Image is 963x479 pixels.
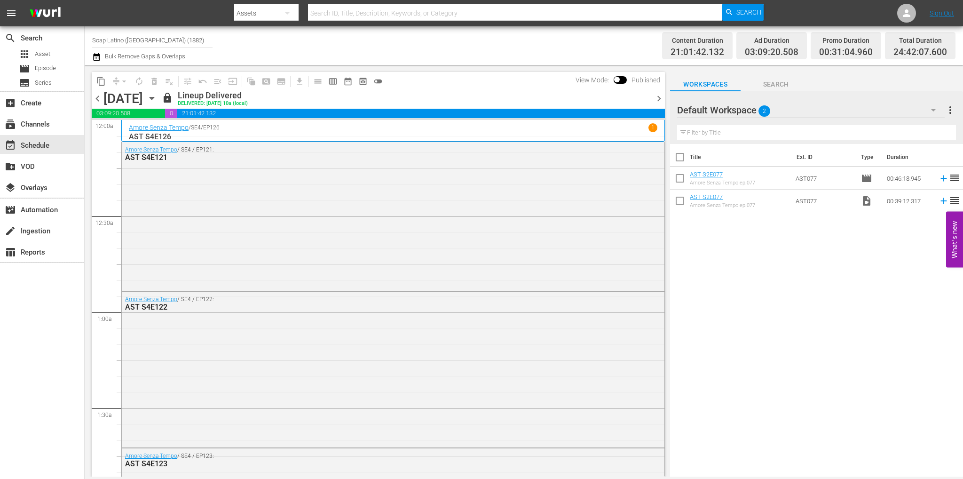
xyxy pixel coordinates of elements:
[23,2,68,24] img: ans4CAIJ8jUAAAAAAAAAAAAAAAAAAAAAAAAgQb4GAAAAAAAAAAAAAAAAAAAAAAAAJMjXAAAAAAAAAAAAAAAAAAAAAAAAgAT5G...
[939,173,949,184] svg: Add to Schedule
[5,140,16,151] span: Schedule
[571,76,614,84] span: View Mode:
[5,204,16,216] span: Automation
[125,453,177,459] a: Amore Senza Tempo
[132,74,147,89] span: Loop Content
[259,74,274,89] span: Create Search Block
[96,77,106,86] span: content_copy
[819,47,873,58] span: 00:31:04.960
[677,97,945,123] div: Default Workspace
[855,144,881,170] th: Type
[893,34,947,47] div: Total Duration
[35,64,56,73] span: Episode
[5,247,16,258] span: Reports
[5,225,16,237] span: Ingestion
[690,180,755,186] div: Amore Senza Tempo ep.077
[861,173,872,184] span: Episode
[371,74,386,89] span: 24 hours Lineup View is OFF
[614,76,620,83] span: Toggle to switch from Published to Draft view.
[325,74,340,89] span: Week Calendar View
[930,9,954,17] a: Sign Out
[939,196,949,206] svg: Add to Schedule
[340,74,355,89] span: Month Calendar View
[195,74,210,89] span: Revert to Primary Episode
[5,97,16,109] span: Create
[125,453,609,468] div: / SE4 / EP123:
[210,74,225,89] span: Fill episodes with ad slates
[92,109,165,118] span: 03:09:20.508
[819,34,873,47] div: Promo Duration
[125,153,609,162] div: AST S4E121
[690,202,755,208] div: Amore Senza Tempo ep.077
[225,74,240,89] span: Update Metadata from Key Asset
[177,72,195,90] span: Customize Events
[722,4,764,21] button: Search
[129,124,189,131] a: Amore Senza Tempo
[893,47,947,58] span: 24:42:07.600
[5,32,16,44] span: Search
[373,77,383,86] span: toggle_off
[125,459,609,468] div: AST S4E123
[671,47,724,58] span: 21:01:42.132
[35,78,52,88] span: Series
[129,132,657,141] p: AST S4E126
[745,34,798,47] div: Ad Duration
[177,109,665,118] span: 21:01:42.132
[690,171,723,178] a: AST S2E077
[103,53,185,60] span: Bulk Remove Gaps & Overlaps
[274,74,289,89] span: Create Series Block
[883,167,935,190] td: 00:46:18.945
[861,195,872,207] span: Video
[358,77,368,86] span: preview_outlined
[949,172,960,184] span: reorder
[627,76,665,84] span: Published
[125,296,609,311] div: / SE4 / EP122:
[35,49,50,59] span: Asset
[343,77,353,86] span: date_range_outlined
[690,144,790,170] th: Title
[125,296,177,303] a: Amore Senza Tempo
[125,146,609,162] div: / SE4 / EP121:
[5,182,16,193] span: Overlays
[690,193,723,200] a: AST S2E077
[671,34,724,47] div: Content Duration
[946,212,963,268] button: Open Feedback Widget
[651,124,655,131] p: 1
[328,77,338,86] span: calendar_view_week_outlined
[189,124,191,131] p: /
[162,92,173,104] span: lock
[178,101,248,107] div: DELIVERED: [DATE] 10a (local)
[758,101,770,121] span: 2
[736,4,761,21] span: Search
[19,48,30,60] span: Asset
[6,8,17,19] span: menu
[653,93,665,104] span: chevron_right
[945,99,956,121] button: more_vert
[203,124,220,131] p: EP126
[881,144,938,170] th: Duration
[92,93,103,104] span: chevron_left
[745,47,798,58] span: 03:09:20.508
[741,79,811,90] span: Search
[125,146,177,153] a: Amore Senza Tempo
[240,72,259,90] span: Refresh All Search Blocks
[792,190,857,212] td: AST077
[162,74,177,89] span: Clear Lineup
[5,161,16,172] span: VOD
[307,72,325,90] span: Day Calendar View
[191,124,203,131] p: SE4 /
[125,303,609,311] div: AST S4E122
[945,104,956,116] span: more_vert
[147,74,162,89] span: Select an event to delete
[165,109,177,118] span: 00:31:04.960
[792,167,857,190] td: AST077
[19,63,30,74] span: Episode
[791,144,855,170] th: Ext. ID
[19,77,30,88] span: Series
[949,195,960,206] span: reorder
[670,79,741,90] span: Workspaces
[355,74,371,89] span: View Backup
[103,91,143,106] div: [DATE]
[883,190,935,212] td: 00:39:12.317
[289,72,307,90] span: Download as CSV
